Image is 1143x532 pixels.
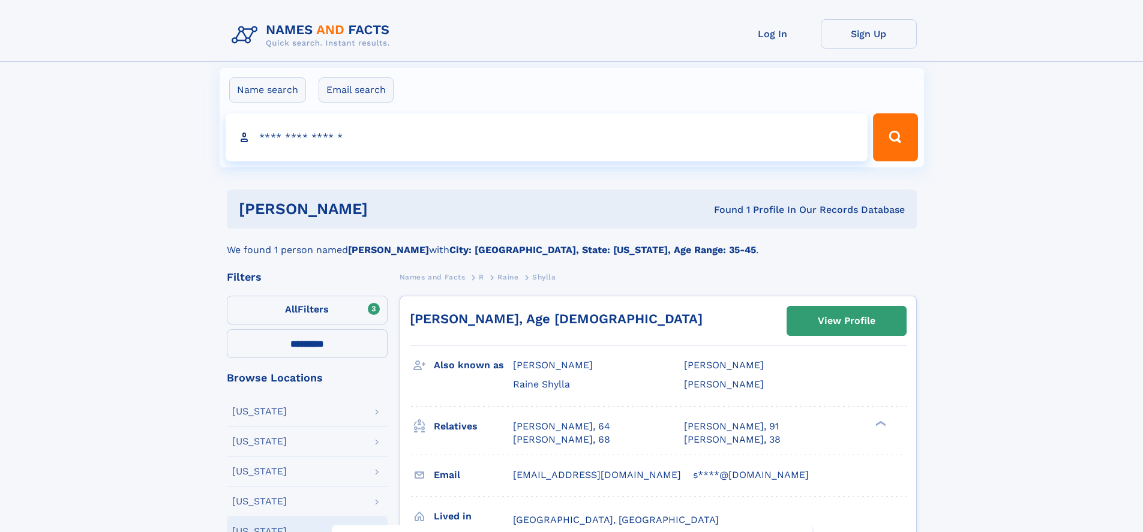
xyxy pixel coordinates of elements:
span: [PERSON_NAME] [684,359,764,371]
h3: Relatives [434,416,513,437]
span: R [479,273,484,281]
span: [EMAIL_ADDRESS][DOMAIN_NAME] [513,469,681,480]
label: Name search [229,77,306,103]
h1: [PERSON_NAME] [239,202,541,217]
a: Raine [497,269,518,284]
div: Found 1 Profile In Our Records Database [541,203,905,217]
span: [PERSON_NAME] [513,359,593,371]
span: Raine Shylla [513,378,570,390]
a: Log In [725,19,821,49]
input: search input [226,113,868,161]
h3: Also known as [434,355,513,375]
span: [PERSON_NAME] [684,378,764,390]
div: ❯ [872,419,887,427]
b: [PERSON_NAME] [348,244,429,256]
span: Shylla [532,273,556,281]
a: Sign Up [821,19,917,49]
div: [US_STATE] [232,467,287,476]
b: City: [GEOGRAPHIC_DATA], State: [US_STATE], Age Range: 35-45 [449,244,756,256]
div: [US_STATE] [232,437,287,446]
div: Filters [227,272,388,282]
span: Raine [497,273,518,281]
label: Email search [319,77,394,103]
div: [US_STATE] [232,497,287,506]
h3: Email [434,465,513,485]
div: View Profile [818,307,875,335]
div: [US_STATE] [232,407,287,416]
span: [GEOGRAPHIC_DATA], [GEOGRAPHIC_DATA] [513,514,719,525]
span: All [285,303,298,315]
a: R [479,269,484,284]
a: [PERSON_NAME], 64 [513,420,610,433]
label: Filters [227,296,388,324]
h3: Lived in [434,506,513,527]
a: View Profile [787,306,906,335]
button: Search Button [873,113,917,161]
a: [PERSON_NAME], 68 [513,433,610,446]
a: Names and Facts [400,269,466,284]
div: Browse Locations [227,372,388,383]
a: [PERSON_NAME], Age [DEMOGRAPHIC_DATA] [410,311,703,326]
div: We found 1 person named with . [227,229,917,257]
img: Logo Names and Facts [227,19,400,52]
a: [PERSON_NAME], 38 [684,433,781,446]
a: [PERSON_NAME], 91 [684,420,779,433]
